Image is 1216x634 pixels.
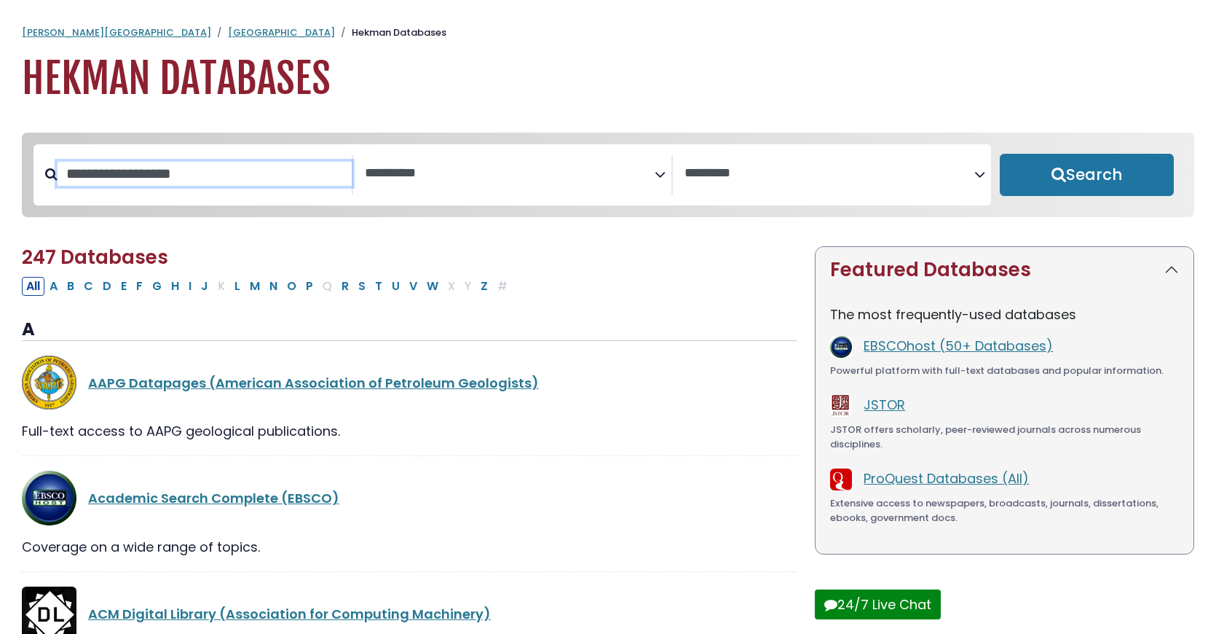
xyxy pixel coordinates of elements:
button: Filter Results D [98,277,116,296]
h3: A [22,319,797,341]
div: Extensive access to newspapers, broadcasts, journals, dissertations, ebooks, government docs. [830,496,1179,525]
div: Powerful platform with full-text databases and popular information. [830,364,1179,378]
button: Filter Results I [184,277,196,296]
p: The most frequently-used databases [830,305,1179,324]
div: Coverage on a wide range of topics. [22,537,797,557]
button: Filter Results H [167,277,183,296]
nav: Search filters [22,133,1194,217]
button: Filter Results G [148,277,166,296]
button: Filter Results W [422,277,443,296]
a: ProQuest Databases (All) [864,469,1029,488]
textarea: Search [365,166,655,181]
span: 247 Databases [22,244,168,270]
button: Featured Databases [816,247,1193,293]
a: ACM Digital Library (Association for Computing Machinery) [88,605,491,623]
button: Filter Results A [45,277,62,296]
button: Filter Results M [245,277,264,296]
button: Submit for Search Results [1000,154,1174,196]
button: Filter Results L [230,277,245,296]
button: Filter Results E [117,277,131,296]
h1: Hekman Databases [22,55,1194,103]
a: [GEOGRAPHIC_DATA] [228,26,335,39]
button: Filter Results O [283,277,301,296]
a: EBSCOhost (50+ Databases) [864,337,1053,355]
button: Filter Results U [387,277,404,296]
div: Full-text access to AAPG geological publications. [22,421,797,441]
li: Hekman Databases [335,26,446,40]
textarea: Search [684,166,974,181]
button: Filter Results V [405,277,422,296]
button: Filter Results B [63,277,79,296]
button: Filter Results P [301,277,317,296]
input: Search database by title or keyword [58,162,352,186]
button: Filter Results J [197,277,213,296]
button: Filter Results C [79,277,98,296]
button: Filter Results R [337,277,353,296]
button: All [22,277,44,296]
button: Filter Results T [371,277,387,296]
a: [PERSON_NAME][GEOGRAPHIC_DATA] [22,26,211,39]
button: Filter Results F [132,277,147,296]
button: Filter Results S [354,277,370,296]
div: Alpha-list to filter by first letter of database name [22,276,513,294]
div: JSTOR offers scholarly, peer-reviewed journals across numerous disciplines. [830,423,1179,451]
nav: breadcrumb [22,26,1194,40]
a: JSTOR [864,396,905,414]
button: 24/7 Live Chat [815,590,941,619]
button: Filter Results Z [476,277,492,296]
a: AAPG Datapages (American Association of Petroleum Geologists) [88,374,539,392]
button: Filter Results N [265,277,282,296]
a: Academic Search Complete (EBSCO) [88,489,339,507]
